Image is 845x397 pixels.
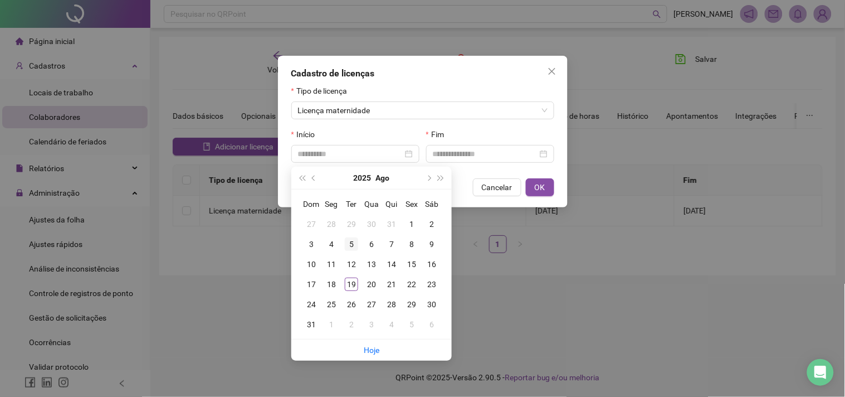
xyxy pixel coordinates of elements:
td: 2025-08-15 [402,254,422,274]
td: 2025-08-17 [301,274,321,294]
td: 2025-07-30 [362,214,382,234]
td: 2025-07-28 [321,214,341,234]
td: 2025-07-31 [382,214,402,234]
button: month panel [376,167,390,189]
div: 12 [345,258,358,271]
button: prev-year [308,167,320,189]
th: Sex [402,194,422,214]
td: 2025-08-30 [422,294,442,314]
div: 1 [325,318,338,331]
div: 27 [365,298,378,311]
td: 2025-09-02 [341,314,362,335]
td: 2025-08-04 [321,234,341,254]
td: 2025-08-22 [402,274,422,294]
div: Cadastro de licenças [291,67,554,80]
div: 6 [425,318,438,331]
div: 23 [425,278,438,291]
div: 30 [365,217,378,231]
td: 2025-08-01 [402,214,422,234]
th: Dom [301,194,321,214]
div: 1 [405,217,418,231]
button: super-prev-year [296,167,308,189]
div: 2 [345,318,358,331]
div: 14 [385,258,398,271]
a: Hoje [364,346,379,355]
div: 16 [425,258,438,271]
div: 5 [345,238,358,251]
td: 2025-08-28 [382,294,402,314]
th: Qui [382,194,402,214]
div: 29 [405,298,418,311]
div: 20 [365,278,378,291]
td: 2025-08-03 [301,234,321,254]
span: Cancelar [482,181,512,193]
td: 2025-08-26 [341,294,362,314]
button: next-year [422,167,434,189]
th: Qua [362,194,382,214]
div: 26 [345,298,358,311]
td: 2025-08-20 [362,274,382,294]
div: 8 [405,238,418,251]
button: OK [526,178,554,196]
label: Tipo de licença [291,85,354,97]
button: year panel [354,167,372,189]
div: 4 [385,318,398,331]
div: 22 [405,278,418,291]
div: 5 [405,318,418,331]
td: 2025-08-25 [321,294,341,314]
div: 6 [365,238,378,251]
td: 2025-08-12 [341,254,362,274]
td: 2025-08-24 [301,294,321,314]
td: 2025-09-05 [402,314,422,335]
span: OK [535,181,545,193]
td: 2025-08-23 [422,274,442,294]
div: 13 [365,258,378,271]
label: Início [291,128,322,141]
div: 3 [305,238,318,251]
td: 2025-08-16 [422,254,442,274]
div: 25 [325,298,338,311]
td: 2025-09-03 [362,314,382,335]
td: 2025-08-13 [362,254,382,274]
td: 2025-07-27 [301,214,321,234]
td: 2025-08-06 [362,234,382,254]
div: 17 [305,278,318,291]
td: 2025-08-21 [382,274,402,294]
span: Licença maternidade [298,102,548,119]
td: 2025-08-19 [341,274,362,294]
div: 10 [305,258,318,271]
div: 11 [325,258,338,271]
label: Fim [426,128,451,141]
td: 2025-08-02 [422,214,442,234]
td: 2025-07-29 [341,214,362,234]
span: close [548,67,556,76]
div: 15 [405,258,418,271]
div: 3 [365,318,378,331]
td: 2025-08-29 [402,294,422,314]
td: 2025-08-08 [402,234,422,254]
td: 2025-08-18 [321,274,341,294]
div: 24 [305,298,318,311]
td: 2025-08-09 [422,234,442,254]
td: 2025-08-14 [382,254,402,274]
td: 2025-08-10 [301,254,321,274]
div: 19 [345,278,358,291]
td: 2025-08-11 [321,254,341,274]
td: 2025-09-01 [321,314,341,335]
div: 4 [325,238,338,251]
button: super-next-year [435,167,447,189]
div: 30 [425,298,438,311]
div: 28 [385,298,398,311]
th: Seg [321,194,341,214]
div: 9 [425,238,438,251]
th: Sáb [422,194,442,214]
div: 21 [385,278,398,291]
div: 27 [305,217,318,231]
td: 2025-09-04 [382,314,402,335]
div: 28 [325,217,338,231]
div: 31 [385,217,398,231]
div: 7 [385,238,398,251]
div: Open Intercom Messenger [807,359,834,386]
div: 18 [325,278,338,291]
button: Close [543,62,561,80]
